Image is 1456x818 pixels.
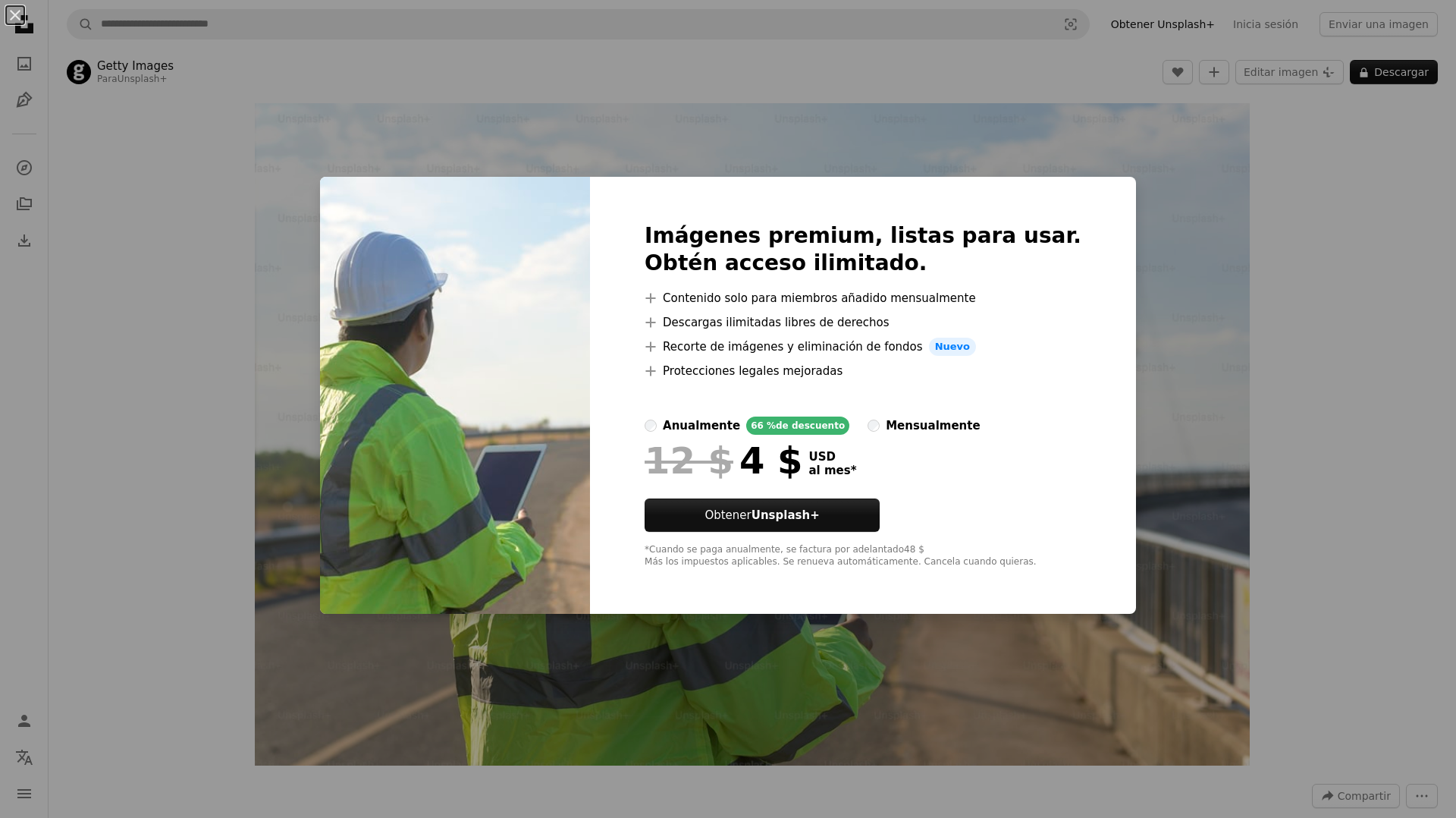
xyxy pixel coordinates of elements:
[645,222,1081,277] h2: Imágenes premium, listas para usar. Obtén acceso ilimitado.
[645,499,880,532] button: ObtenerUnsplash+
[645,362,1081,380] li: Protecciones legales mejoradas
[752,508,820,522] strong: Unsplash+
[645,441,733,480] span: 12 $
[929,338,976,356] span: Nuevo
[645,441,802,480] div: 4 $
[663,417,740,435] div: anualmente
[886,417,980,435] div: mensualmente
[645,289,1081,307] li: Contenido solo para miembros añadido mensualmente
[808,464,856,477] span: al mes *
[808,450,856,464] span: USD
[868,420,880,432] input: mensualmente
[645,313,1081,332] li: Descargas ilimitadas libres de derechos
[645,338,1081,356] li: Recorte de imágenes y eliminación de fondos
[320,177,590,614] img: premium_photo-1667511110104-62eb814e0d7f
[645,420,657,432] input: anualmente66 %de descuento
[645,544,1081,568] div: *Cuando se paga anualmente, se factura por adelantado 48 $ Más los impuestos aplicables. Se renue...
[746,417,849,435] div: 66 % de descuento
